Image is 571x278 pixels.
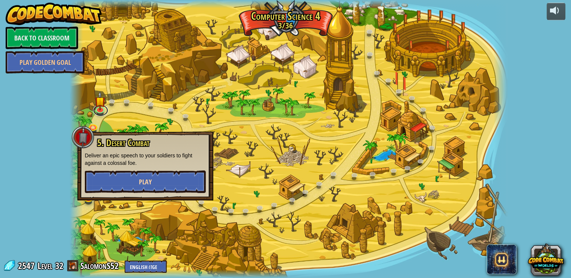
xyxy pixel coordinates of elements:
img: CodeCombat - Learn how to code by playing a game [6,3,102,25]
button: Adjust volume [547,3,565,20]
a: Back to Classroom [6,27,78,49]
button: Play [85,170,206,193]
img: level-banner-started.png [95,91,105,111]
span: 5. Desert Combat [97,136,149,149]
a: SalomonS52 [80,260,121,272]
span: Play [139,177,152,187]
p: Deliver an epic speech to your soldiers to fight against a colossal foe. [85,152,206,167]
span: 2547 [18,260,37,272]
span: Level [38,260,53,272]
span: 32 [55,260,63,272]
a: Play Golden Goal [6,51,84,73]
